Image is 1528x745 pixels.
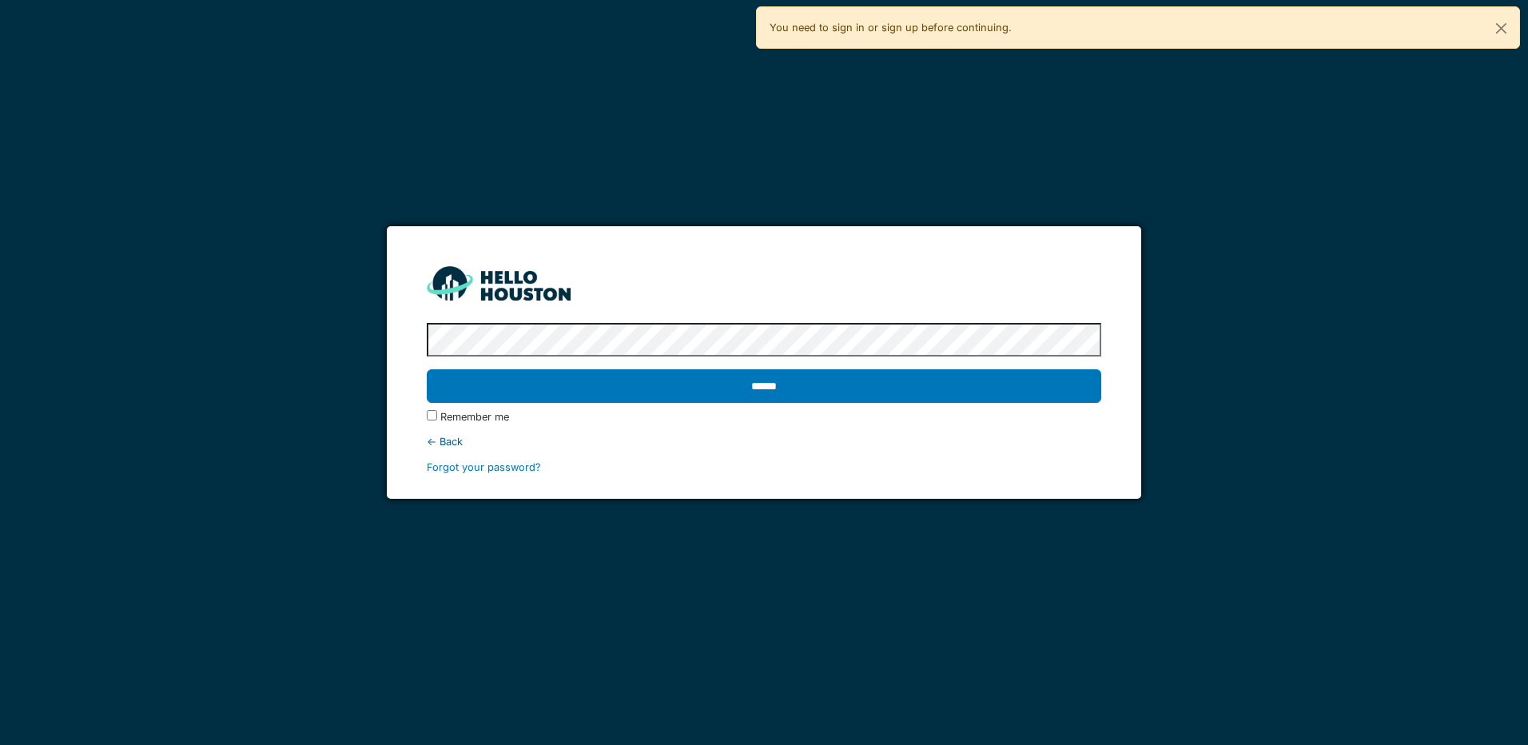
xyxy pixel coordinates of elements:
div: You need to sign in or sign up before continuing. [756,6,1520,49]
button: Close [1483,7,1519,50]
label: Remember me [440,409,509,424]
a: Forgot your password? [427,461,541,473]
div: ← Back [427,434,1100,449]
img: HH_line-BYnF2_Hg.png [427,266,571,301]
